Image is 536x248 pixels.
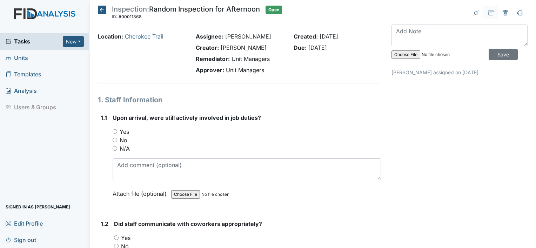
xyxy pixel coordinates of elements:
div: Random Inspection for Afternoon [112,6,260,21]
strong: Assignee: [196,33,223,40]
label: Attach file (optional) [113,186,169,198]
strong: Location: [98,33,123,40]
span: #00011368 [119,14,142,19]
span: Signed in as [PERSON_NAME] [6,201,70,212]
a: Tasks [6,37,63,46]
span: [PERSON_NAME] [225,33,271,40]
span: Analysis [6,85,37,96]
span: [PERSON_NAME] [221,44,267,51]
strong: Approver: [196,67,224,74]
input: Yes [114,235,119,240]
h1: 1. Staff Information [98,95,381,105]
label: 1.1 [101,113,107,122]
p: [PERSON_NAME] assigned on [DATE]. [391,69,528,76]
label: Yes [120,128,129,136]
strong: Due: [294,44,307,51]
span: Templates [6,69,41,80]
strong: Creator: [196,44,219,51]
span: [DATE] [308,44,327,51]
span: ID: [112,14,118,19]
input: No [113,138,117,142]
strong: Remediator: [196,55,230,62]
label: Yes [121,234,130,242]
span: Units [6,53,28,63]
input: Yes [113,129,117,134]
span: Edit Profile [6,218,43,229]
a: Cherokee Trail [125,33,163,40]
span: Sign out [6,234,36,245]
span: Open [266,6,282,14]
label: 1.2 [101,220,108,228]
span: [DATE] [320,33,338,40]
span: Did staff communicate with coworkers appropriately? [114,220,262,227]
span: Upon arrival, were still actively involved in job duties? [113,114,261,121]
span: Inspection: [112,5,149,13]
label: No [120,136,127,144]
input: N/A [113,146,117,151]
strong: Created: [294,33,318,40]
span: Unit Managers [232,55,270,62]
label: N/A [120,144,130,153]
span: Unit Managers [226,67,264,74]
button: New [63,36,84,47]
input: Save [489,49,518,60]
